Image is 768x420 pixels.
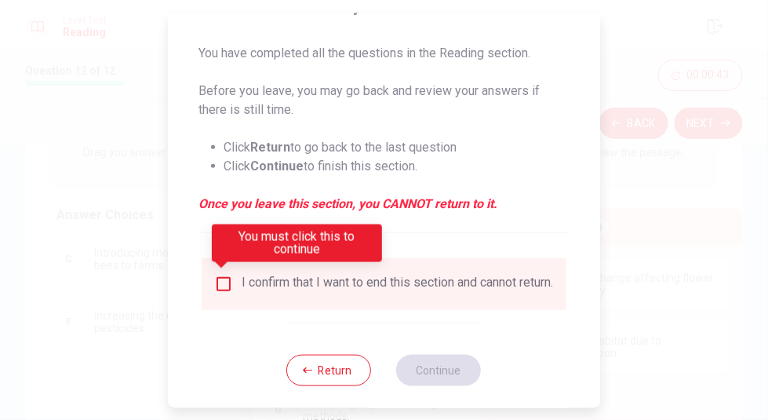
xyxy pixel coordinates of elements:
[199,81,569,119] p: Before you leave, you may go back and review your answers if there is still time.
[214,274,233,293] span: You must click this to continue
[224,137,569,156] li: Click to go back to the last question
[242,274,554,293] div: I confirm that I want to end this section and cannot return.
[287,354,372,385] button: Return
[199,194,569,213] em: Once you leave this section, you CANNOT return to it.
[212,225,382,262] div: You must click this to continue
[224,156,569,175] li: Click to finish this section.
[251,139,291,154] strong: Return
[251,158,304,173] strong: Continue
[199,43,569,62] p: You have completed all the questions in the Reading section.
[397,354,482,385] button: Continue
